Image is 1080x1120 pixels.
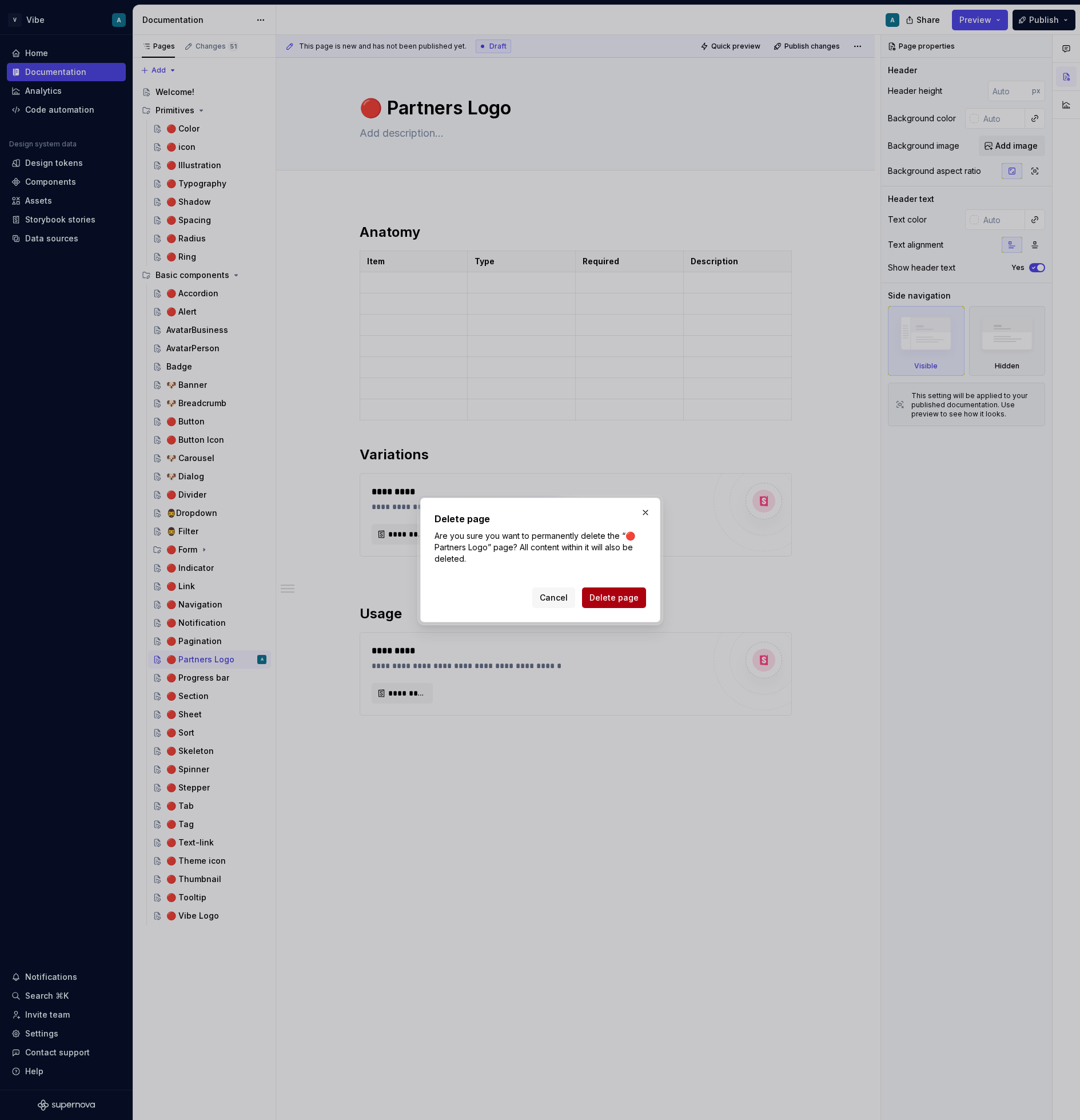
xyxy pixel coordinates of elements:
[435,512,646,526] h2: Delete page
[540,592,568,603] span: Cancel
[435,530,646,565] p: Are you sure you want to permanently delete the “🔴 Partners Logo” page? All content within it wil...
[582,587,646,608] button: Delete page
[589,592,639,603] span: Delete page
[532,587,575,608] button: Cancel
